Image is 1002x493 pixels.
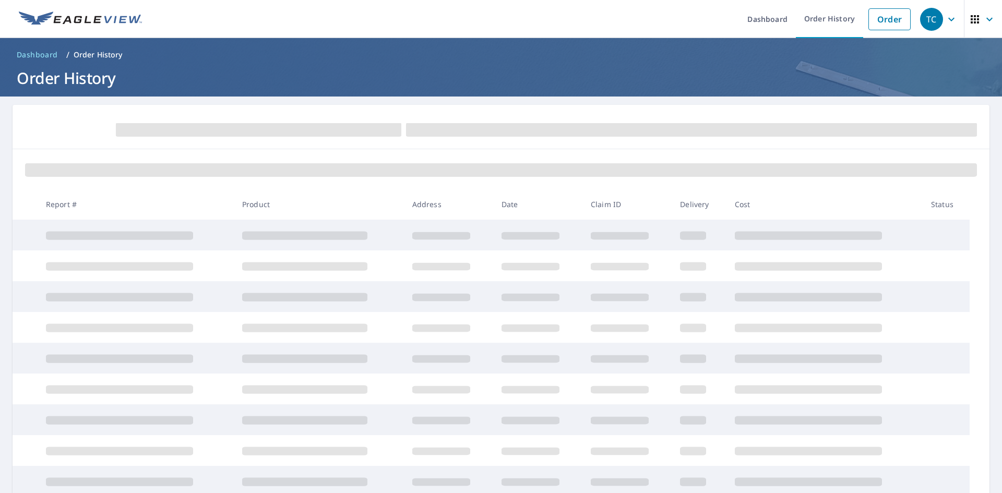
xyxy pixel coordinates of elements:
[13,67,989,89] h1: Order History
[923,189,970,220] th: Status
[726,189,923,220] th: Cost
[404,189,493,220] th: Address
[17,50,58,60] span: Dashboard
[66,49,69,61] li: /
[493,189,582,220] th: Date
[920,8,943,31] div: TC
[38,189,234,220] th: Report #
[13,46,62,63] a: Dashboard
[13,46,989,63] nav: breadcrumb
[74,50,123,60] p: Order History
[19,11,142,27] img: EV Logo
[868,8,911,30] a: Order
[672,189,726,220] th: Delivery
[234,189,404,220] th: Product
[582,189,672,220] th: Claim ID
